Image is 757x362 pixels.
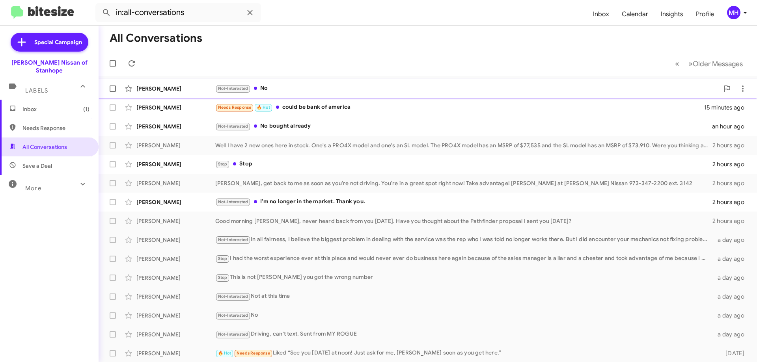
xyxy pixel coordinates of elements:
[693,59,743,68] span: Older Messages
[215,273,713,282] div: This is not [PERSON_NAME] you got the wrong number
[25,185,41,192] span: More
[136,274,215,282] div: [PERSON_NAME]
[136,255,215,263] div: [PERSON_NAME]
[727,6,740,19] div: MH
[83,105,89,113] span: (1)
[713,293,751,301] div: a day ago
[218,313,248,318] span: Not-Interested
[218,86,248,91] span: Not-Interested
[218,124,248,129] span: Not-Interested
[218,199,248,204] span: Not-Interested
[215,311,713,320] div: No
[713,330,751,338] div: a day ago
[675,59,679,69] span: «
[712,179,751,187] div: 2 hours ago
[654,3,690,26] a: Insights
[712,123,751,130] div: an hour ago
[713,274,751,282] div: a day ago
[215,292,713,301] div: Not at this time
[136,179,215,187] div: [PERSON_NAME]
[136,236,215,244] div: [PERSON_NAME]
[136,293,215,301] div: [PERSON_NAME]
[712,141,751,149] div: 2 hours ago
[215,160,712,169] div: Stop
[136,123,215,130] div: [PERSON_NAME]
[712,160,751,168] div: 2 hours ago
[25,87,48,94] span: Labels
[712,217,751,225] div: 2 hours ago
[713,349,751,357] div: [DATE]
[218,162,227,167] span: Stop
[215,197,712,206] div: I'm no longer in the market. Thank you.
[257,105,270,110] span: 🔥 Hot
[95,3,261,22] input: Search
[218,294,248,299] span: Not-Interested
[218,275,227,280] span: Stop
[215,349,713,358] div: Liked “See you [DATE] at noon! Just ask for me, [PERSON_NAME] soon as you get here.”
[22,105,89,113] span: Inbox
[215,235,713,244] div: In all fairness, I believe the biggest problem in dealing with the service was the rep who I was ...
[136,349,215,357] div: [PERSON_NAME]
[704,104,751,111] div: 15 minutes ago
[136,330,215,338] div: [PERSON_NAME]
[712,198,751,206] div: 2 hours ago
[218,105,252,110] span: Needs Response
[34,38,82,46] span: Special Campaign
[218,332,248,337] span: Not-Interested
[11,33,88,52] a: Special Campaign
[713,255,751,263] div: a day ago
[215,217,712,225] div: Good morning [PERSON_NAME], never heard back from you [DATE]. Have you thought about the Pathfind...
[713,312,751,319] div: a day ago
[22,143,67,151] span: All Conversations
[215,254,713,263] div: I had the worst experience ever at this place and would never ever do business here again because...
[684,56,748,72] button: Next
[218,351,231,356] span: 🔥 Hot
[218,237,248,242] span: Not-Interested
[690,3,720,26] a: Profile
[136,104,215,111] div: [PERSON_NAME]
[587,3,615,26] a: Inbox
[136,160,215,168] div: [PERSON_NAME]
[110,32,202,45] h1: All Conversations
[136,217,215,225] div: [PERSON_NAME]
[713,236,751,244] div: a day ago
[136,85,215,93] div: [PERSON_NAME]
[215,84,719,93] div: No
[22,124,89,132] span: Needs Response
[218,256,227,261] span: Stop
[215,103,704,112] div: could be bank of america
[215,141,712,149] div: Well I have 2 new ones here in stock. One's a PRO4X model and one's an SL model. The PRO4X model ...
[136,198,215,206] div: [PERSON_NAME]
[237,351,270,356] span: Needs Response
[720,6,748,19] button: MH
[688,59,693,69] span: »
[670,56,684,72] button: Previous
[215,330,713,339] div: Driving, can't text. Sent from MY ROGUE
[136,312,215,319] div: [PERSON_NAME]
[215,122,712,131] div: No bought already
[671,56,748,72] nav: Page navigation example
[136,141,215,149] div: [PERSON_NAME]
[615,3,654,26] a: Calendar
[215,179,712,187] div: [PERSON_NAME], get back to me as soon as you're not driving. You're in a great spot right now! Ta...
[22,162,52,170] span: Save a Deal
